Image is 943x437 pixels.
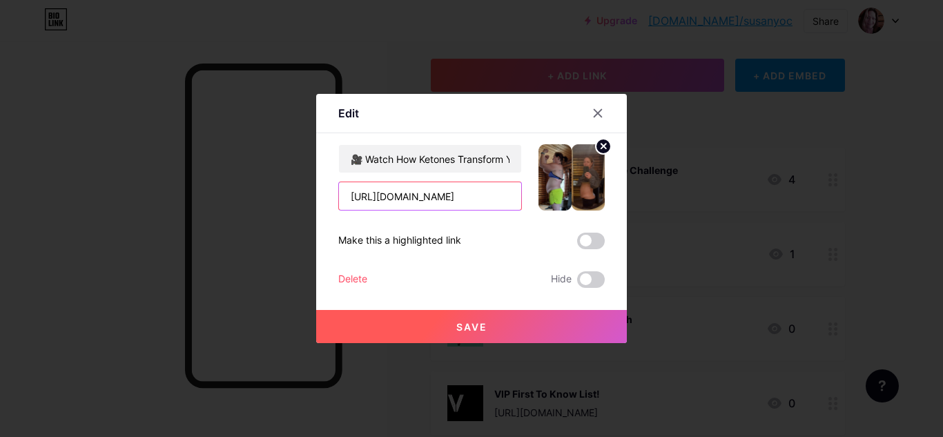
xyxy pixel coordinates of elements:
[339,145,521,173] input: Title
[316,310,627,343] button: Save
[338,105,359,122] div: Edit
[456,321,487,333] span: Save
[551,271,572,288] span: Hide
[338,271,367,288] div: Delete
[339,182,521,210] input: URL
[538,144,605,211] img: link_thumbnail
[338,233,461,249] div: Make this a highlighted link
